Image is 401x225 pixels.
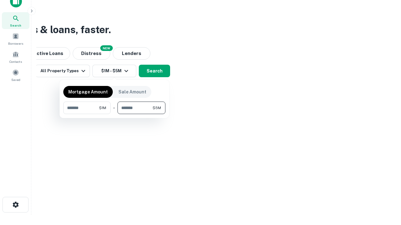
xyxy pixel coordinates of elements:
[68,88,108,95] p: Mortgage Amount
[153,105,161,111] span: $5M
[113,102,115,114] div: -
[99,105,106,111] span: $1M
[118,88,146,95] p: Sale Amount
[370,175,401,205] iframe: Chat Widget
